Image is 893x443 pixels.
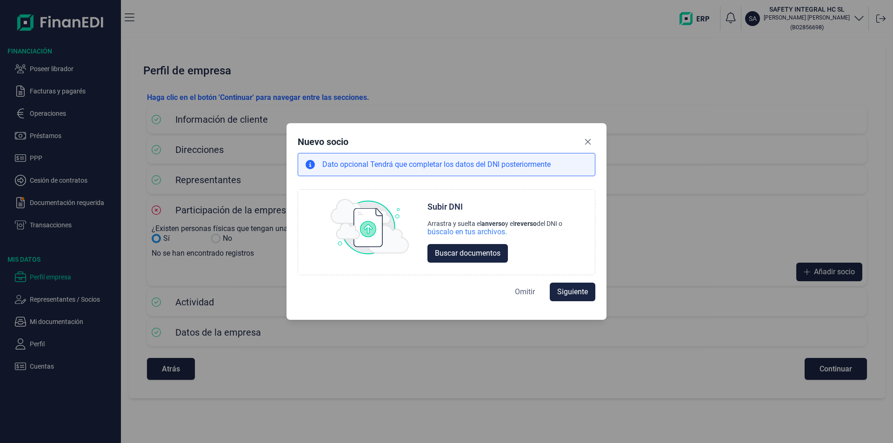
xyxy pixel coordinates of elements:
b: anverso [481,220,505,227]
p: Tendrá que completar los datos del DNI posteriormente [322,159,551,170]
button: Omitir [507,283,542,301]
span: Buscar documentos [435,248,500,259]
img: upload img [331,199,409,255]
div: búscalo en tus archivos. [427,227,507,237]
div: Arrastra y suelta el y el del DNI o [427,220,562,227]
div: Nuevo socio [298,135,348,148]
span: Siguiente [557,286,588,298]
button: Siguiente [550,283,595,301]
span: Omitir [515,286,535,298]
div: búscalo en tus archivos. [427,227,562,237]
span: Dato opcional [322,160,370,169]
button: Buscar documentos [427,244,508,263]
div: Subir DNI [427,201,463,212]
b: reverso [514,220,537,227]
button: Close [580,134,595,149]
